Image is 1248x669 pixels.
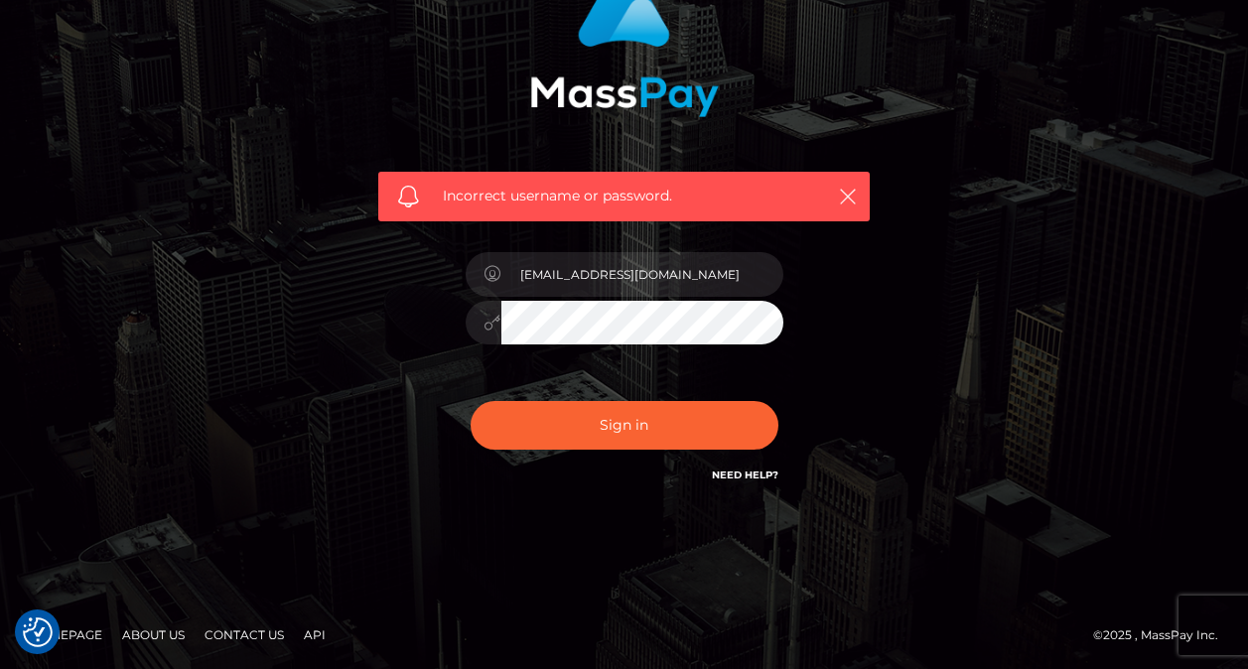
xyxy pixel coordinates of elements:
[296,619,334,650] a: API
[712,468,778,481] a: Need Help?
[471,401,778,450] button: Sign in
[22,619,110,650] a: Homepage
[443,186,805,206] span: Incorrect username or password.
[1093,624,1233,646] div: © 2025 , MassPay Inc.
[23,617,53,647] img: Revisit consent button
[23,617,53,647] button: Consent Preferences
[197,619,292,650] a: Contact Us
[501,252,783,297] input: Username...
[114,619,193,650] a: About Us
